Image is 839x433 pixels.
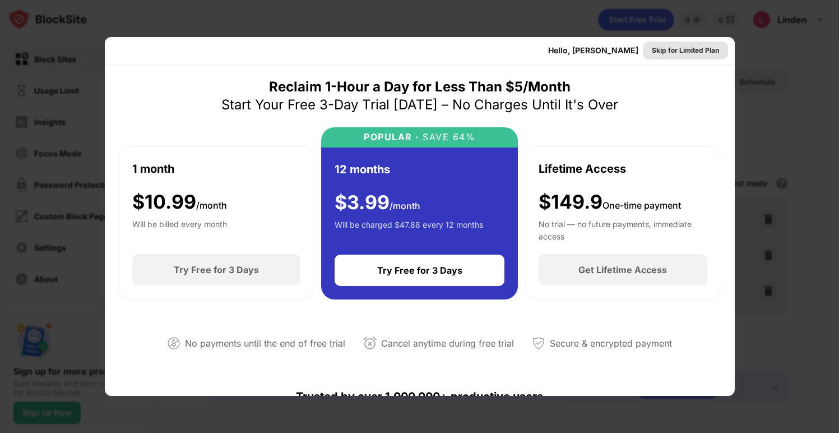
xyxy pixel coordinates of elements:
div: SAVE 64% [419,132,476,142]
div: Skip for Limited Plan [652,45,719,56]
div: Lifetime Access [539,160,626,177]
img: not-paying [167,337,180,350]
span: /month [196,200,227,211]
div: Get Lifetime Access [578,264,667,275]
div: $ 3.99 [335,191,420,214]
div: No payments until the end of free trial [185,335,345,352]
div: Try Free for 3 Days [174,264,259,275]
div: $149.9 [539,191,681,214]
div: Cancel anytime during free trial [381,335,514,352]
span: One-time payment [602,200,681,211]
div: Reclaim 1-Hour a Day for Less Than $5/Month [269,78,571,96]
div: Will be charged $47.88 every 12 months [335,219,483,241]
img: cancel-anytime [363,337,377,350]
div: Trusted by over 1,000,000+ productive users [118,370,721,423]
div: Secure & encrypted payment [550,335,672,352]
span: /month [390,200,420,211]
div: $ 10.99 [132,191,227,214]
div: No trial — no future payments, immediate access [539,218,707,241]
div: 12 months [335,161,390,178]
div: Start Your Free 3-Day Trial [DATE] – No Charges Until It's Over [221,96,618,114]
div: POPULAR · [364,132,419,142]
div: Try Free for 3 Days [377,265,462,276]
div: 1 month [132,160,174,177]
div: Hello, [PERSON_NAME] [548,46,638,55]
img: secured-payment [532,337,545,350]
div: Will be billed every month [132,218,227,241]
